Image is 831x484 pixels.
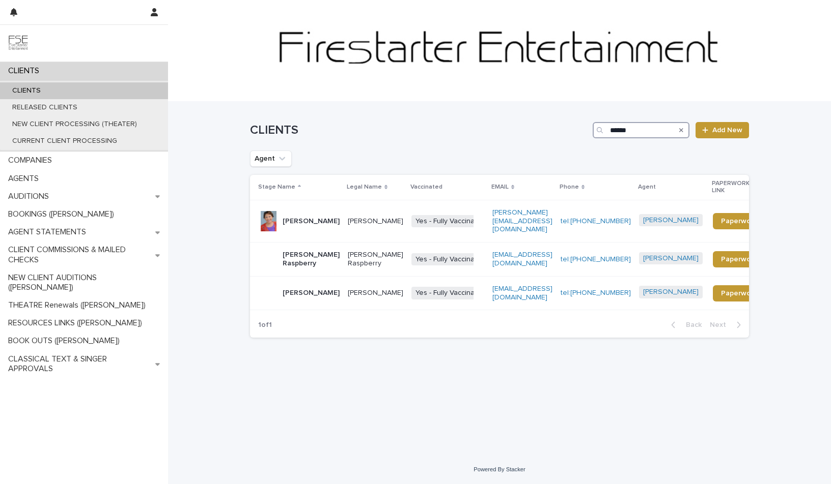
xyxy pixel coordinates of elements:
[4,120,145,129] p: NEW CLIENT PROCESSING (THEATER)
[348,289,403,297] p: [PERSON_NAME]
[411,253,489,266] span: Yes - Fully Vaccinated
[250,276,782,310] tr: [PERSON_NAME][PERSON_NAME]Yes - Fully Vaccinated[EMAIL_ADDRESS][DOMAIN_NAME]tel:[PHONE_NUMBER][PE...
[721,256,757,263] span: Paperwork
[258,181,295,193] p: Stage Name
[721,218,757,225] span: Paperwork
[411,287,489,299] span: Yes - Fully Vaccinated
[348,217,403,226] p: [PERSON_NAME]
[492,251,552,267] a: [EMAIL_ADDRESS][DOMAIN_NAME]
[696,122,749,138] a: Add New
[348,251,403,268] p: [PERSON_NAME] Raspberry
[561,218,631,225] a: tel:[PHONE_NUMBER]
[561,289,631,296] a: tel:[PHONE_NUMBER]
[4,156,60,165] p: COMPANIES
[283,289,340,297] p: [PERSON_NAME]
[713,251,765,267] a: Paperwork
[4,245,155,264] p: CLIENT COMMISSIONS & MAILED CHECKS
[283,251,340,268] p: [PERSON_NAME] Raspberry
[492,285,552,301] a: [EMAIL_ADDRESS][DOMAIN_NAME]
[643,254,699,263] a: [PERSON_NAME]
[643,216,699,225] a: [PERSON_NAME]
[4,336,128,346] p: BOOK OUTS ([PERSON_NAME])
[560,181,579,193] p: Phone
[561,256,631,263] a: tel:[PHONE_NUMBER]
[492,209,552,233] a: [PERSON_NAME][EMAIL_ADDRESS][DOMAIN_NAME]
[4,300,154,310] p: THEATRE Renewals ([PERSON_NAME])
[8,33,29,53] img: 9JgRvJ3ETPGCJDhvPVA5
[680,321,702,328] span: Back
[663,320,706,329] button: Back
[638,181,656,193] p: Agent
[250,150,292,167] button: Agent
[721,290,757,297] span: Paperwork
[4,273,168,292] p: NEW CLIENT AUDITIONS ([PERSON_NAME])
[4,192,57,201] p: AUDITIONS
[4,318,150,328] p: RESOURCES LINKS ([PERSON_NAME])
[4,209,122,219] p: BOOKINGS ([PERSON_NAME])
[4,66,47,76] p: CLIENTS
[643,288,699,296] a: [PERSON_NAME]
[4,86,49,95] p: CLIENTS
[411,215,489,228] span: Yes - Fully Vaccinated
[250,123,589,138] h1: CLIENTS
[712,178,760,197] p: PAPERWORK LINK
[250,243,782,277] tr: [PERSON_NAME] Raspberry[PERSON_NAME] RaspberryYes - Fully Vaccinated[EMAIL_ADDRESS][DOMAIN_NAME]t...
[710,321,732,328] span: Next
[593,122,689,138] input: Search
[347,181,382,193] p: Legal Name
[474,466,525,472] a: Powered By Stacker
[410,181,442,193] p: Vaccinated
[712,127,742,134] span: Add New
[713,285,765,301] a: Paperwork
[250,313,280,338] p: 1 of 1
[250,200,782,242] tr: [PERSON_NAME][PERSON_NAME]Yes - Fully Vaccinated[PERSON_NAME][EMAIL_ADDRESS][DOMAIN_NAME]tel:[PHO...
[4,354,155,374] p: CLASSICAL TEXT & SINGER APPROVALS
[491,181,509,193] p: EMAIL
[706,320,749,329] button: Next
[713,213,765,229] a: Paperwork
[283,217,340,226] p: [PERSON_NAME]
[4,137,125,145] p: CURRENT CLIENT PROCESSING
[4,103,86,112] p: RELEASED CLIENTS
[4,174,47,184] p: AGENTS
[4,227,94,237] p: AGENT STATEMENTS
